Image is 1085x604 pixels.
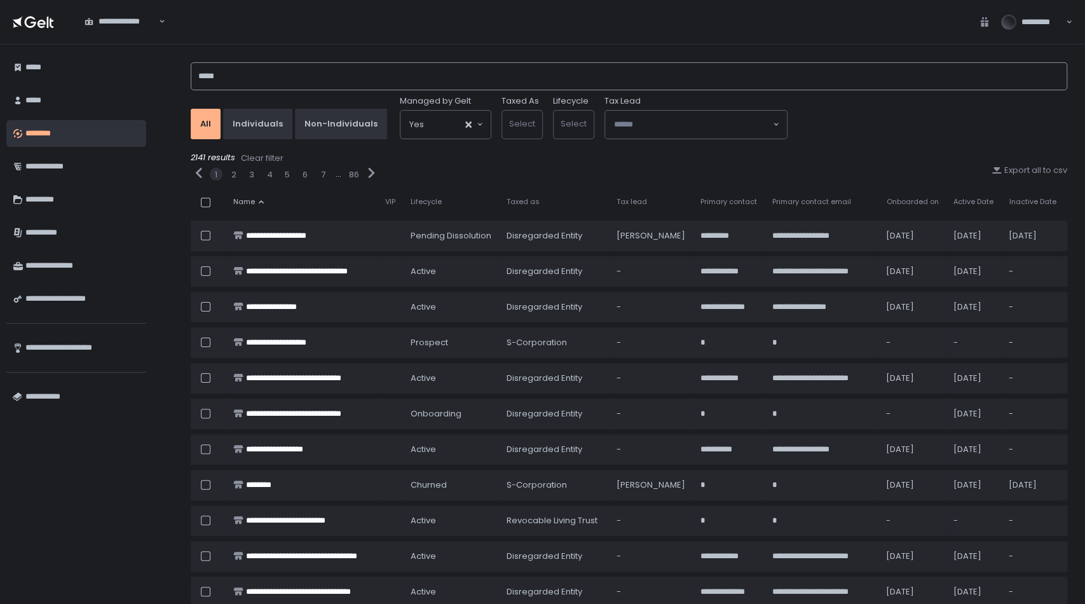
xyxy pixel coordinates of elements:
span: active [411,373,436,384]
div: [DATE] [886,230,938,242]
div: - [953,337,993,348]
div: [DATE] [886,301,938,313]
div: S-Corporation [507,479,601,491]
button: 86 [349,169,359,181]
div: Disregarded Entity [507,408,601,420]
div: S-Corporation [507,337,601,348]
div: [DATE] [886,479,938,491]
input: Search for option [614,118,772,131]
div: [DATE] [953,408,993,420]
span: Yes [409,118,424,131]
button: 7 [321,169,325,181]
span: Lifecycle [411,197,442,207]
button: All [191,109,221,139]
div: - [617,586,685,598]
div: [DATE] [953,444,993,455]
label: Lifecycle [553,95,589,107]
span: Active Date [953,197,993,207]
div: - [1009,408,1056,420]
div: - [886,337,938,348]
div: [DATE] [953,551,993,562]
button: Clear Selected [465,121,472,128]
div: [DATE] [886,373,938,384]
span: Primary contact [700,197,757,207]
div: - [1009,266,1056,277]
div: [DATE] [953,266,993,277]
span: Managed by Gelt [400,95,471,107]
span: Onboarded on [886,197,938,207]
div: [DATE] [953,301,993,313]
input: Search for option [424,118,464,131]
span: onboarding [411,408,461,420]
div: - [1009,301,1056,313]
button: Clear filter [240,152,284,165]
span: active [411,266,436,277]
div: Individuals [233,118,283,130]
input: Search for option [85,27,158,40]
button: Individuals [223,109,292,139]
div: Revocable Living Trust [507,515,601,526]
button: 6 [303,169,308,181]
span: Tax lead [617,197,647,207]
button: 2 [231,169,236,181]
div: - [617,266,685,277]
div: [PERSON_NAME] [617,479,685,491]
div: [DATE] [1009,479,1056,491]
div: 2141 results [191,152,1067,165]
div: [DATE] [953,479,993,491]
span: Taxed as [507,197,540,207]
div: - [1009,551,1056,562]
span: VIP [385,197,395,207]
div: Disregarded Entity [507,373,601,384]
button: 4 [267,169,273,181]
div: - [617,551,685,562]
span: pending Dissolution [411,230,491,242]
div: [DATE] [953,373,993,384]
div: Search for option [605,111,787,139]
div: - [617,515,685,526]
span: active [411,515,436,526]
div: - [886,515,938,526]
button: 5 [285,169,290,181]
div: [DATE] [886,586,938,598]
div: Search for option [76,9,165,35]
button: Export all to csv [992,165,1067,176]
span: Name [233,197,255,207]
div: - [617,444,685,455]
div: - [886,408,938,420]
span: active [411,301,436,313]
div: - [1009,515,1056,526]
div: - [617,408,685,420]
div: [DATE] [886,444,938,455]
div: - [1009,373,1056,384]
div: Search for option [400,111,491,139]
div: [DATE] [953,230,993,242]
span: Tax Lead [604,95,641,107]
button: 1 [215,169,217,181]
div: Disregarded Entity [507,230,601,242]
button: 3 [249,169,254,181]
span: churned [411,479,447,491]
span: Select [561,118,587,130]
div: - [953,515,993,526]
span: prospect [411,337,448,348]
div: Disregarded Entity [507,266,601,277]
span: active [411,551,436,562]
div: - [1009,444,1056,455]
div: [PERSON_NAME] [617,230,685,242]
span: Inactive Date [1009,197,1056,207]
button: Non-Individuals [295,109,387,139]
div: - [617,337,685,348]
div: - [1009,337,1056,348]
div: - [617,373,685,384]
div: ... [336,168,341,180]
div: Disregarded Entity [507,301,601,313]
